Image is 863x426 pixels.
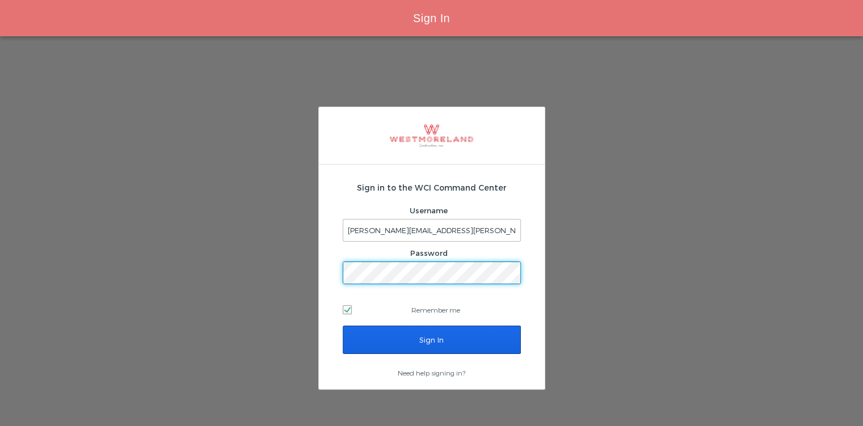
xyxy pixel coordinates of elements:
[398,369,465,377] a: Need help signing in?
[343,326,521,354] input: Sign In
[343,182,521,193] h2: Sign in to the WCI Command Center
[413,12,450,24] span: Sign In
[410,248,448,258] label: Password
[343,301,521,318] label: Remember me
[410,206,448,215] label: Username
